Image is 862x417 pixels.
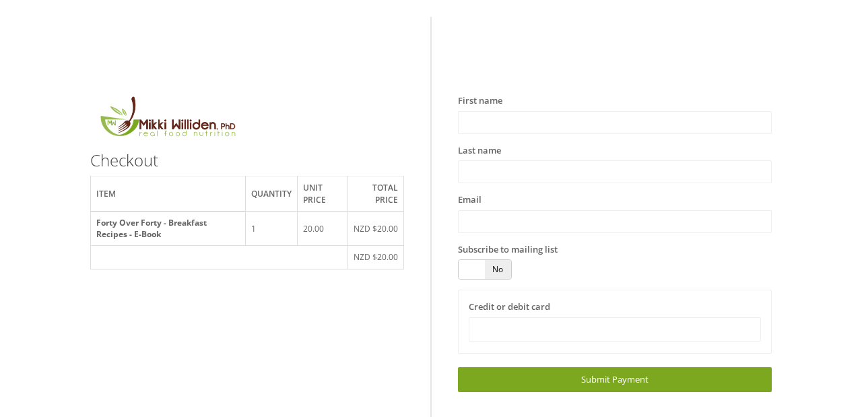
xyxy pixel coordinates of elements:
img: MikkiLogoMain.png [90,94,244,145]
th: Unit price [297,177,347,212]
th: Item [91,177,246,212]
iframe: Secure card payment input frame [477,323,752,335]
label: Last name [458,144,501,158]
span: No [485,260,511,279]
a: Submit Payment [458,367,772,392]
label: Email [458,193,482,207]
h3: Checkout [90,152,404,169]
td: NZD $20.00 [348,246,404,269]
th: Total price [348,177,404,212]
label: Credit or debit card [469,300,550,314]
label: Subscribe to mailing list [458,243,558,257]
label: First name [458,94,502,108]
td: 1 [245,212,297,246]
th: Forty Over Forty - Breakfast Recipes - E-Book [91,212,246,246]
th: Quantity [245,177,297,212]
td: NZD $20.00 [348,212,404,246]
td: 20.00 [297,212,347,246]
